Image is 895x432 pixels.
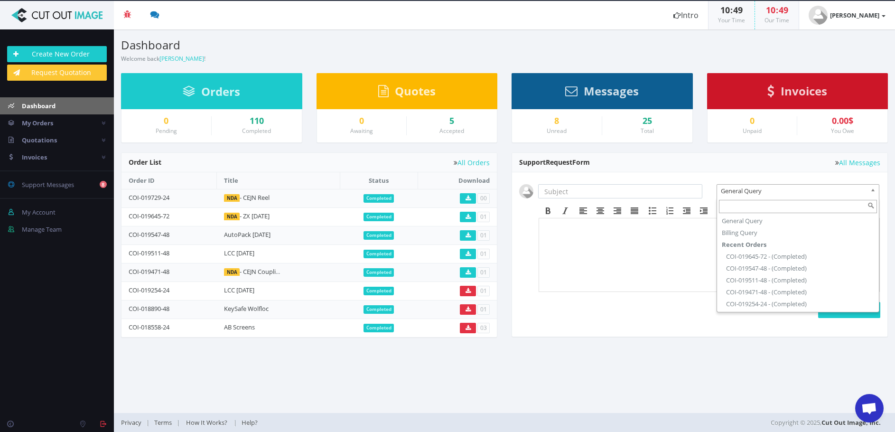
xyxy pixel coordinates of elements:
a: COI-019511-48 [129,249,169,257]
a: COI-019254-24 [129,286,169,294]
span: 10 [720,4,730,16]
small: Unread [547,127,567,135]
a: Request Quotation [7,65,107,81]
li: COI-019254-24 - (Completed) [719,298,877,310]
span: Completed [364,250,394,258]
span: Completed [364,231,394,240]
div: Align center [592,205,609,217]
input: Subject [538,184,702,198]
div: 25 [609,116,685,126]
div: Decrease indent [678,205,695,217]
b: 8 [100,181,107,188]
small: Accepted [439,127,464,135]
a: How It Works? [180,418,233,427]
div: Italic [557,205,574,217]
a: All Messages [835,159,880,166]
span: NDA [224,268,240,277]
iframe: Rich Text Area. Press ALT-F9 for menu. Press ALT-F10 for toolbar. Press ALT-0 for help [539,218,879,291]
div: 0.00$ [804,116,880,126]
div: Justify [626,205,643,217]
div: Numbered list [661,205,678,217]
li: COI-019645-72 - (Completed) [719,251,877,263]
div: Align right [609,205,626,217]
th: Download [418,172,497,189]
a: COI-018558-24 [129,323,169,331]
small: Unpaid [743,127,762,135]
strong: [PERSON_NAME] [830,11,879,19]
a: NDA- ZX [DATE] [224,212,270,220]
a: [PERSON_NAME] [799,1,895,29]
span: How It Works? [186,418,227,427]
a: COI-019729-24 [129,193,169,202]
h3: Dashboard [121,39,497,51]
span: Completed [364,287,394,295]
img: Cut Out Image [7,8,107,22]
span: General Query [721,185,867,197]
div: Clear formatting [713,205,730,217]
div: Open chat [855,394,884,423]
span: Quotes [395,83,436,99]
a: All Orders [454,159,490,166]
span: Completed [364,324,394,332]
a: Privacy [121,418,146,427]
li: Billing Query [719,227,877,239]
small: Completed [242,127,271,135]
div: Bold [540,205,557,217]
a: Terms [149,418,177,427]
span: Invoices [22,153,47,161]
a: Create New Order [7,46,107,62]
a: NDA- CEJN Reel [224,193,270,202]
img: user_default.jpg [809,6,828,25]
a: LCC [DATE] [224,286,254,294]
li: Recent Orders [719,239,877,251]
a: Quotes [378,89,436,97]
th: Order ID [121,172,217,189]
span: Completed [364,213,394,221]
li: COI-019471-48 - (Completed) [719,286,877,298]
span: My Orders [22,119,53,127]
small: Awaiting [350,127,373,135]
div: Increase indent [695,205,712,217]
span: Quotations [22,136,57,144]
a: 5 [414,116,490,126]
a: 8 [519,116,595,126]
img: user_default.jpg [519,184,533,198]
small: Pending [156,127,177,135]
a: NDA- CEJN Coupling [224,267,283,276]
small: Total [641,127,654,135]
a: 0 [129,116,204,126]
span: Support Form [519,158,590,167]
small: Welcome back ! [121,55,205,63]
a: COI-018890-48 [129,304,169,313]
span: My Account [22,208,56,216]
a: AB Screens [224,323,255,331]
span: : [775,4,779,16]
span: NDA [224,194,240,203]
a: KeySafe Wolfloc [224,304,269,313]
span: Completed [364,194,394,203]
a: 0 [715,116,790,126]
a: COI-019471-48 [129,267,169,276]
a: Orders [183,89,240,98]
a: COI-019645-72 [129,212,169,220]
span: : [730,4,733,16]
span: NDA [224,213,240,221]
span: 49 [779,4,788,16]
a: Invoices [767,89,827,97]
span: Orders [201,84,240,99]
a: Intro [664,1,708,29]
a: Cut Out Image, Inc. [821,418,881,427]
span: Manage Team [22,225,62,234]
span: Dashboard [22,102,56,110]
span: Invoices [781,83,827,99]
small: Your Time [718,16,745,24]
span: Support Messages [22,180,74,189]
a: 110 [219,116,295,126]
span: Request [546,158,572,167]
span: Completed [364,305,394,314]
th: Status [340,172,418,189]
